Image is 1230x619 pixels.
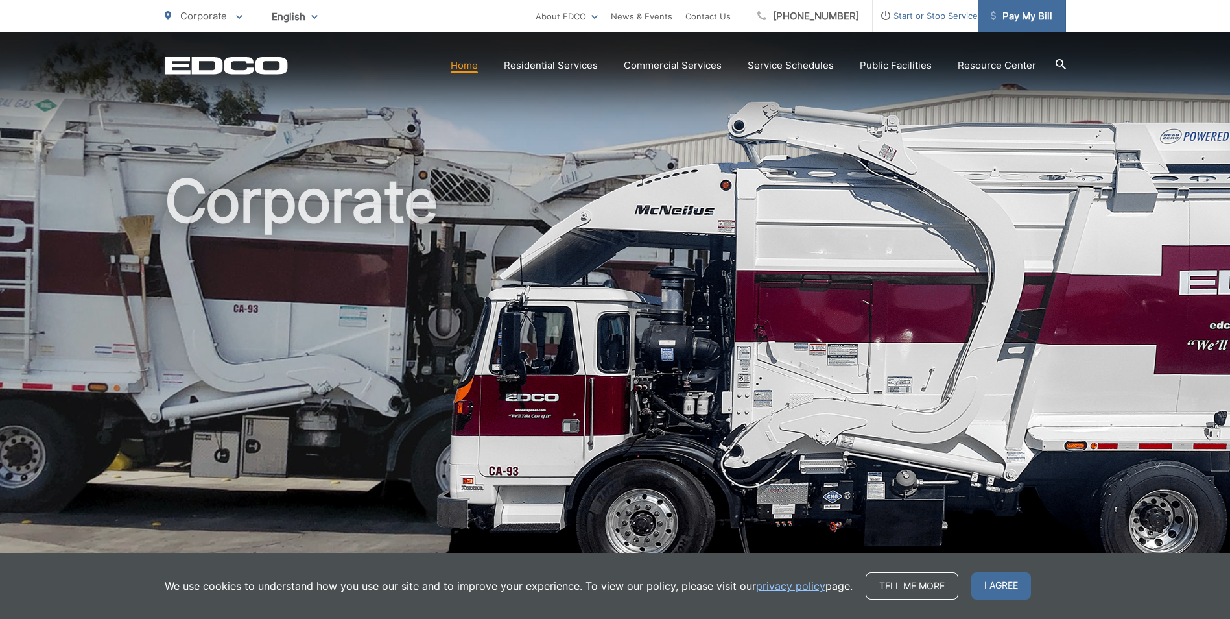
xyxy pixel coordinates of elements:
[451,58,478,73] a: Home
[504,58,598,73] a: Residential Services
[165,169,1066,579] h1: Corporate
[748,58,834,73] a: Service Schedules
[860,58,932,73] a: Public Facilities
[624,58,722,73] a: Commercial Services
[165,56,288,75] a: EDCD logo. Return to the homepage.
[685,8,731,24] a: Contact Us
[866,572,958,600] a: Tell me more
[991,8,1052,24] span: Pay My Bill
[756,578,825,594] a: privacy policy
[536,8,598,24] a: About EDCO
[611,8,672,24] a: News & Events
[971,572,1031,600] span: I agree
[165,578,853,594] p: We use cookies to understand how you use our site and to improve your experience. To view our pol...
[958,58,1036,73] a: Resource Center
[262,5,327,28] span: English
[180,10,227,22] span: Corporate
